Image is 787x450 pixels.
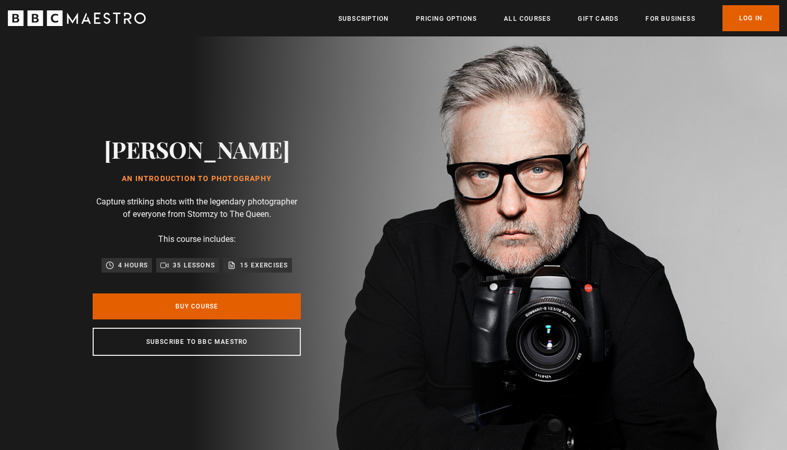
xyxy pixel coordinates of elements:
p: 35 lessons [173,260,215,271]
p: 4 hours [118,260,148,271]
a: Subscription [338,14,389,24]
a: Buy Course [93,293,301,319]
a: Gift Cards [578,14,618,24]
a: Log In [722,5,779,31]
nav: Primary [338,5,779,31]
svg: BBC Maestro [8,10,146,26]
p: This course includes: [158,233,236,246]
p: Capture striking shots with the legendary photographer of everyone from Stormzy to The Queen. [93,196,301,221]
a: All Courses [504,14,551,24]
h1: An Introduction to Photography [104,175,290,183]
a: For business [645,14,695,24]
p: 15 exercises [240,260,288,271]
a: Pricing Options [416,14,477,24]
a: Subscribe to BBC Maestro [93,328,301,356]
h2: [PERSON_NAME] [104,136,290,162]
